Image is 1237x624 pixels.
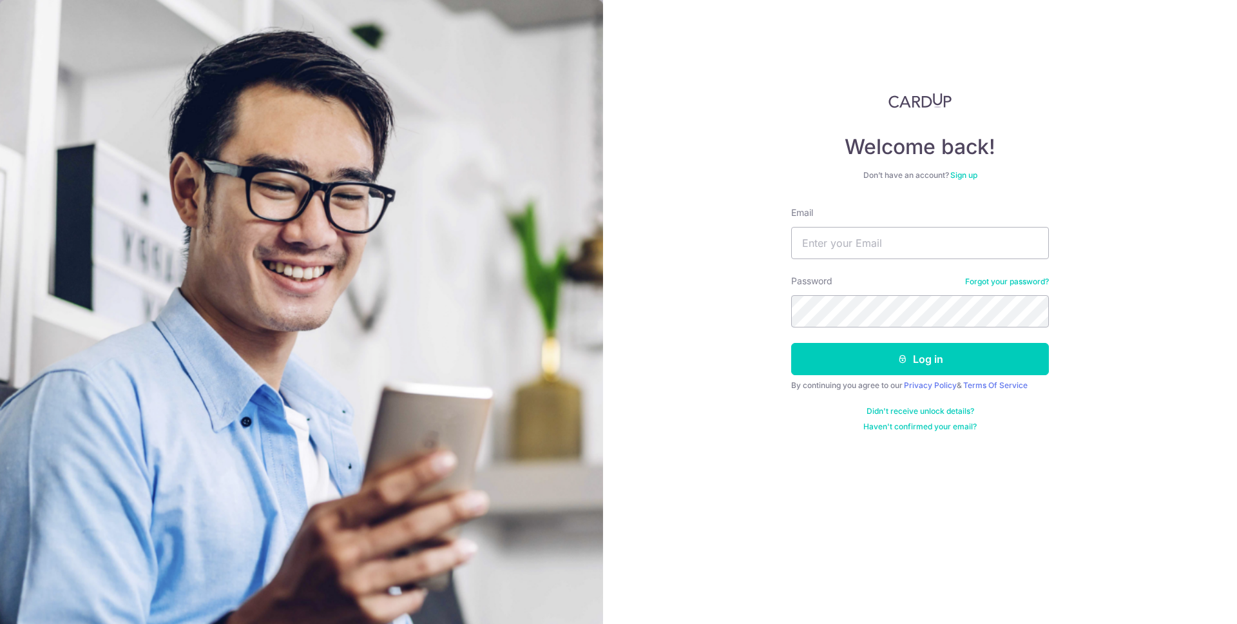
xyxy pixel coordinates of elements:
a: Terms Of Service [963,380,1028,390]
label: Password [791,275,832,288]
label: Email [791,206,813,219]
input: Enter your Email [791,227,1049,259]
a: Didn't receive unlock details? [867,406,974,416]
div: By continuing you agree to our & [791,380,1049,391]
a: Privacy Policy [904,380,957,390]
img: CardUp Logo [888,93,952,108]
a: Forgot your password? [965,277,1049,287]
button: Log in [791,343,1049,375]
div: Don’t have an account? [791,170,1049,180]
a: Sign up [950,170,977,180]
h4: Welcome back! [791,134,1049,160]
a: Haven't confirmed your email? [863,422,977,432]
